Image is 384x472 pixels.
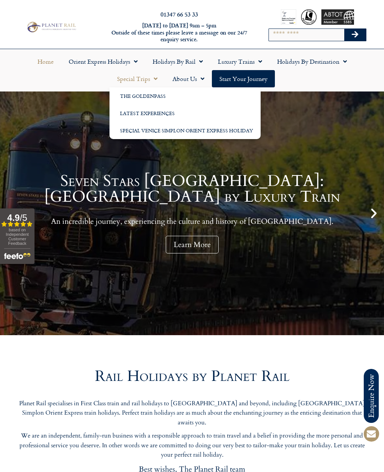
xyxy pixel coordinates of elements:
[4,207,16,220] div: Previous slide
[19,173,365,205] h1: Seven Stars [GEOGRAPHIC_DATA]: [GEOGRAPHIC_DATA] by Luxury Train
[270,53,354,70] a: Holidays by Destination
[109,105,261,122] a: Latest Experiences
[19,431,365,460] p: We are an independent, family-run business with a responsible approach to train travel and a beli...
[367,207,380,220] div: Next slide
[160,10,198,18] a: 01347 66 53 33
[19,399,365,428] p: Planet Rail specialises in First Class train and rail holidays to [GEOGRAPHIC_DATA] and beyond, i...
[104,22,254,43] h6: [DATE] to [DATE] 9am – 5pm Outside of these times please leave a message on our 24/7 enquiry serv...
[109,87,261,105] a: The GoldenPass
[19,369,365,384] h2: Rail Holidays by Planet Rail
[165,70,212,87] a: About Us
[4,53,380,87] nav: Menu
[212,70,275,87] a: Start your Journey
[210,53,270,70] a: Luxury Trains
[344,29,366,41] button: Search
[109,122,261,139] a: Special Venice Simplon Orient Express Holiday
[30,53,61,70] a: Home
[166,236,219,253] a: Learn More
[25,21,77,33] img: Planet Rail Train Holidays Logo
[19,217,365,226] p: An incredible journey, experiencing the culture and history of [GEOGRAPHIC_DATA].
[145,53,210,70] a: Holidays by Rail
[109,70,165,87] a: Special Trips
[61,53,145,70] a: Orient Express Holidays
[109,87,261,139] ul: Special Trips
